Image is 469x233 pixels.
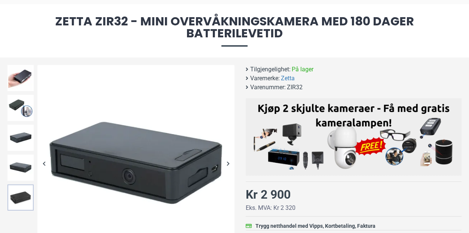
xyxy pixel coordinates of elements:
div: Previous slide [37,157,50,170]
span: Zetta ZIR32 - Mini overvåkningskamera med 180 dager batterilevetid [7,15,462,46]
b: Varemerke: [250,74,280,83]
img: Zetta ZIR32 - Mini nattkamera med 180 dager batterilevetid - SpyGadgets.no [7,155,34,181]
img: Zetta ZIR32 - Mini nattkamera med 180 dager batterilevetid - SpyGadgets.no [7,65,34,91]
b: Varenummer: [250,83,286,92]
div: Kr 2 900 [246,186,291,204]
span: På lager [292,65,313,74]
b: Tilgjengelighet: [250,65,291,74]
img: Kjøp 2 skjulte kameraer – Få med gratis kameralampe! [251,102,456,170]
div: Next slide [221,157,235,170]
img: Zetta ZIR32 - Mini nattkamera med 180 dager batterilevetid - SpyGadgets.no [7,184,34,211]
a: Zetta [281,74,295,83]
img: Zetta ZIR32 - Mini nattkamera med 180 dager batterilevetid - SpyGadgets.no [7,125,34,151]
div: Trygg netthandel med Vipps, Kortbetaling, Faktura [255,222,375,230]
span: ZIR32 [287,83,303,92]
img: Zetta ZIR32 - Mini nattkamera med 180 dager batterilevetid - SpyGadgets.no [7,95,34,121]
